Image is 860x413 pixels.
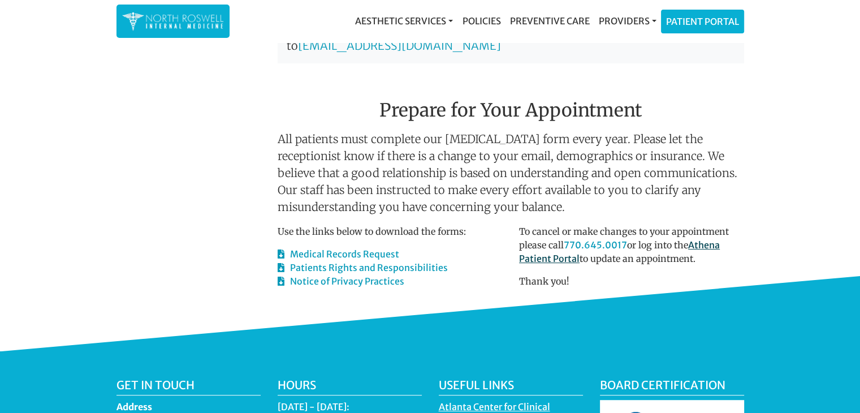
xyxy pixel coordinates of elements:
a: Policies [457,10,505,32]
h5: Useful Links [439,378,583,395]
img: North Roswell Internal Medicine [122,10,224,32]
a: Patients Rights and Responsibilities [278,262,448,273]
h5: Board Certification [600,378,744,395]
a: Preventive Care [505,10,594,32]
p: Use the links below to download the forms: [278,225,503,238]
p: Thank you! [519,274,744,288]
p: To cancel or make changes to your appointment please call or log into the to update an appointment. [519,225,744,265]
a: Notice of Privacy Practices [278,276,404,287]
p: All patients must complete our [MEDICAL_DATA] form every year. Please let the receptionist know i... [278,131,744,216]
h5: Hours [278,378,422,395]
a: Aesthetic Services [351,10,457,32]
a: Patient Portal [662,10,744,33]
a: 770.645.0017 [564,239,627,251]
h5: Get in touch [116,378,261,395]
a: Providers [594,10,660,32]
a: Medical Records Request [278,248,399,260]
a: Athena Patient Portal [519,239,720,264]
h2: Prepare for Your Appointment [278,72,744,126]
a: [EMAIL_ADDRESS][DOMAIN_NAME] [298,38,501,53]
